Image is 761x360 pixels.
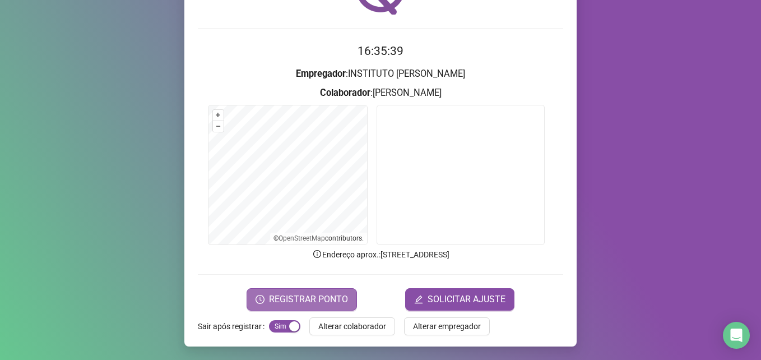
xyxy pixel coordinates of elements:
[358,44,403,58] time: 16:35:39
[405,288,514,311] button: editSOLICITAR AJUSTE
[312,249,322,259] span: info-circle
[198,67,563,81] h3: : INSTITUTO [PERSON_NAME]
[723,322,750,349] div: Open Intercom Messenger
[273,234,364,242] li: © contributors.
[198,86,563,100] h3: : [PERSON_NAME]
[279,234,325,242] a: OpenStreetMap
[256,295,265,304] span: clock-circle
[428,293,505,306] span: SOLICITAR AJUSTE
[198,317,269,335] label: Sair após registrar
[247,288,357,311] button: REGISTRAR PONTO
[198,248,563,261] p: Endereço aprox. : [STREET_ADDRESS]
[213,110,224,121] button: +
[413,320,481,333] span: Alterar empregador
[296,68,346,79] strong: Empregador
[309,317,395,335] button: Alterar colaborador
[269,293,348,306] span: REGISTRAR PONTO
[318,320,386,333] span: Alterar colaborador
[404,317,490,335] button: Alterar empregador
[213,121,224,132] button: –
[414,295,423,304] span: edit
[320,87,370,98] strong: Colaborador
